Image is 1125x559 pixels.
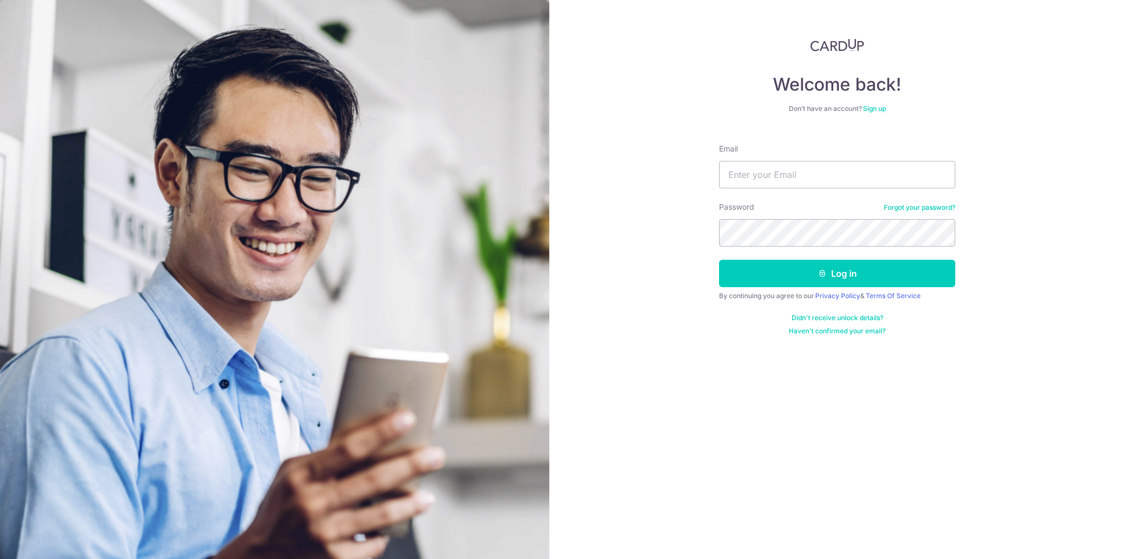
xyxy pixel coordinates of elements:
div: By continuing you agree to our & [719,292,955,300]
div: Don’t have an account? [719,104,955,113]
a: Sign up [863,104,886,113]
h4: Welcome back! [719,74,955,96]
a: Didn't receive unlock details? [792,314,883,322]
button: Log in [719,260,955,287]
img: CardUp Logo [810,38,864,52]
label: Password [719,202,754,213]
a: Privacy Policy [815,292,860,300]
a: Terms Of Service [866,292,921,300]
input: Enter your Email [719,161,955,188]
label: Email [719,143,738,154]
a: Forgot your password? [884,203,955,212]
a: Haven't confirmed your email? [789,327,885,336]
